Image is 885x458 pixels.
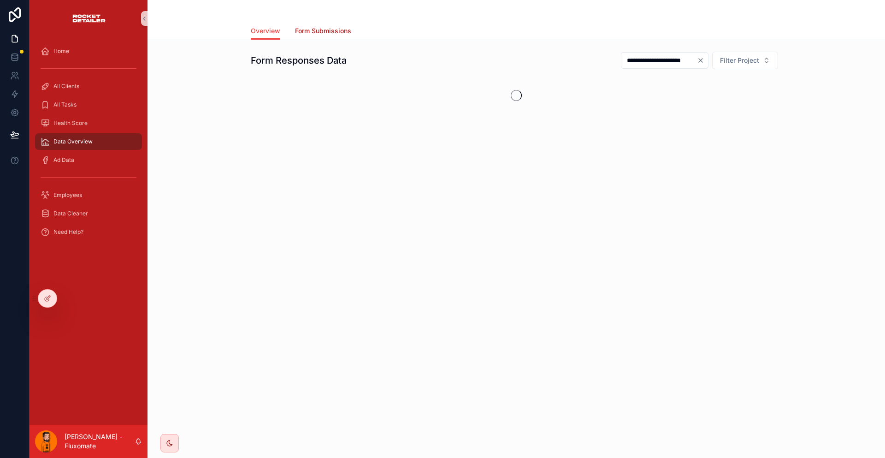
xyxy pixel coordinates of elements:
span: Data Cleaner [53,210,88,217]
span: Filter Project [720,56,759,65]
div: scrollable content [29,37,147,251]
a: Employees [35,187,142,203]
button: Select Button [712,52,778,69]
span: All Tasks [53,101,77,108]
span: Home [53,48,69,55]
a: Overview [251,23,280,40]
span: All Clients [53,83,79,90]
h1: Form Responses Data [251,54,347,67]
span: Overview [251,26,280,36]
img: App logo [71,11,106,26]
span: Form Submissions [295,26,351,36]
a: Data Overview [35,133,142,150]
a: Home [35,43,142,59]
a: Form Submissions [295,23,351,41]
button: Clear [697,57,708,64]
a: Health Score [35,115,142,131]
span: Data Overview [53,138,93,145]
span: Employees [53,191,82,199]
a: All Tasks [35,96,142,113]
p: [PERSON_NAME] - Fluxomate [65,432,135,451]
a: All Clients [35,78,142,95]
span: Health Score [53,119,88,127]
a: Data Cleaner [35,205,142,222]
span: Ad Data [53,156,74,164]
a: Ad Data [35,152,142,168]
